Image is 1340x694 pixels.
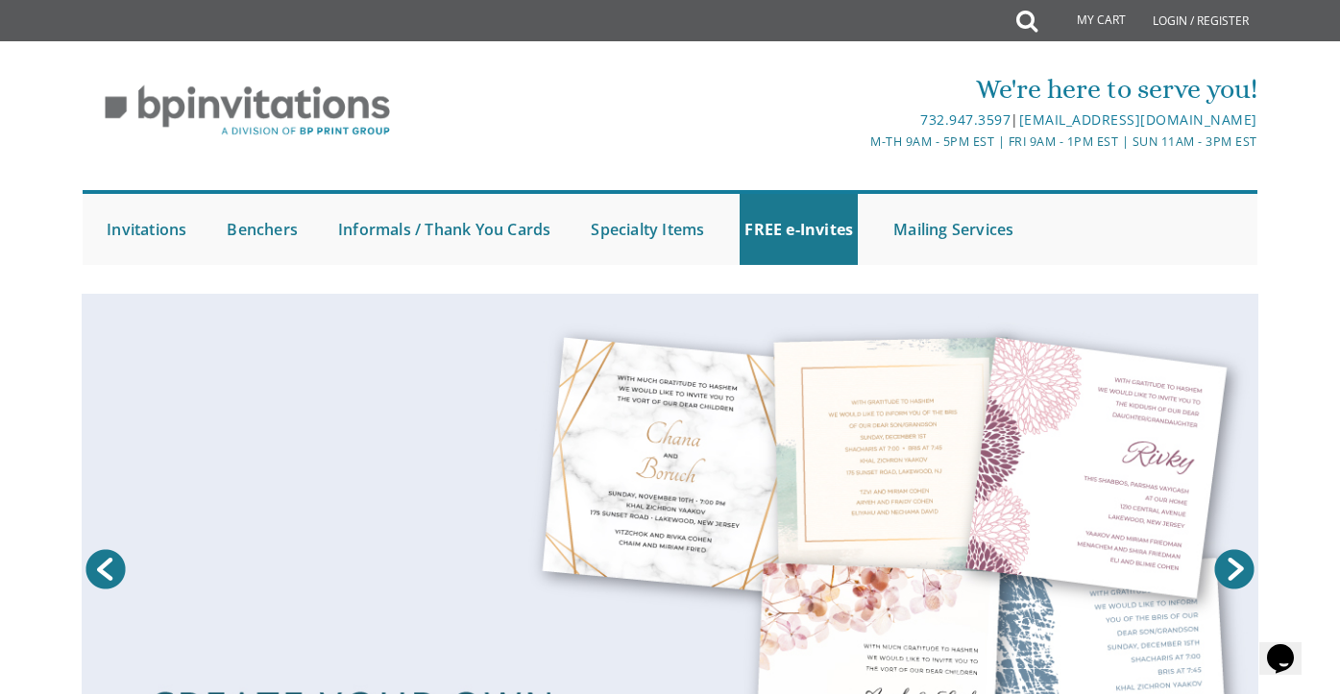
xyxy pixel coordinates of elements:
a: Benchers [222,194,303,265]
a: Specialty Items [586,194,709,265]
a: FREE e-Invites [740,194,858,265]
a: Prev [82,545,130,593]
a: Next [1210,545,1258,593]
a: Invitations [102,194,191,265]
div: | [475,108,1257,132]
div: We're here to serve you! [475,70,1257,108]
a: Mailing Services [889,194,1018,265]
a: My Cart [1035,2,1139,40]
a: Informals / Thank You Cards [333,194,555,265]
img: BP Invitation Loft [83,71,412,151]
a: [EMAIL_ADDRESS][DOMAIN_NAME] [1019,110,1257,129]
iframe: chat widget [1259,617,1321,675]
a: 732.947.3597 [920,110,1011,129]
div: M-Th 9am - 5pm EST | Fri 9am - 1pm EST | Sun 11am - 3pm EST [475,132,1257,152]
